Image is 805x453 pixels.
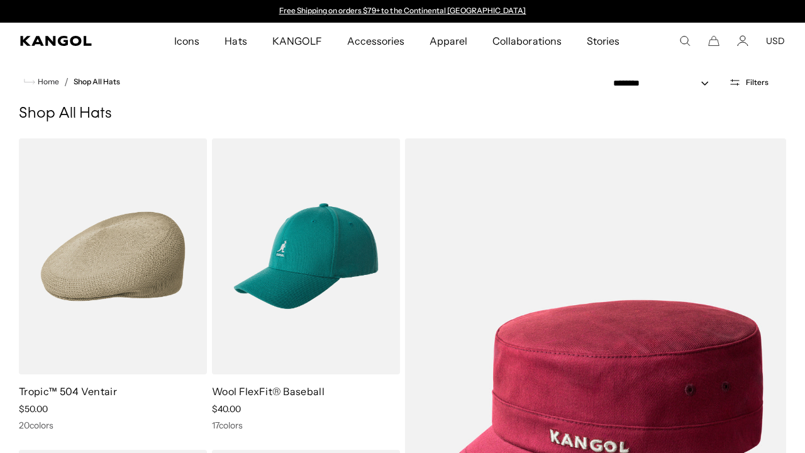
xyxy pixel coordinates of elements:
span: KANGOLF [272,23,322,59]
a: Shop All Hats [74,77,120,86]
span: Hats [225,23,247,59]
select: Sort by: Featured [608,77,721,90]
span: $40.00 [212,403,241,415]
div: 1 of 2 [273,6,532,16]
a: Apparel [417,23,480,59]
a: Icons [162,23,212,59]
a: KANGOLF [260,23,335,59]
a: Stories [574,23,632,59]
a: Account [737,35,748,47]
a: Collaborations [480,23,574,59]
h1: Shop All Hats [19,104,786,123]
span: Icons [174,23,199,59]
a: Hats [212,23,259,59]
slideshow-component: Announcement bar [273,6,532,16]
a: Free Shipping on orders $79+ to the Continental [GEOGRAPHIC_DATA] [279,6,526,15]
img: Tropic™ 504 Ventair [19,138,207,374]
span: Accessories [347,23,404,59]
button: Cart [708,35,719,47]
span: $50.00 [19,403,48,415]
li: / [59,74,69,89]
span: Filters [746,78,769,87]
summary: Search here [679,35,691,47]
div: 17 colors [212,420,400,431]
a: Tropic™ 504 Ventair [19,385,117,398]
a: Home [24,76,59,87]
a: Accessories [335,23,417,59]
div: Announcement [273,6,532,16]
span: Home [35,77,59,86]
span: Stories [587,23,619,59]
button: USD [766,35,785,47]
a: Wool FlexFit® Baseball [212,385,325,398]
span: Collaborations [492,23,561,59]
a: Kangol [20,36,114,46]
button: Open filters [721,77,776,88]
span: Apparel [430,23,467,59]
img: Wool FlexFit® Baseball [212,138,400,374]
div: 20 colors [19,420,207,431]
